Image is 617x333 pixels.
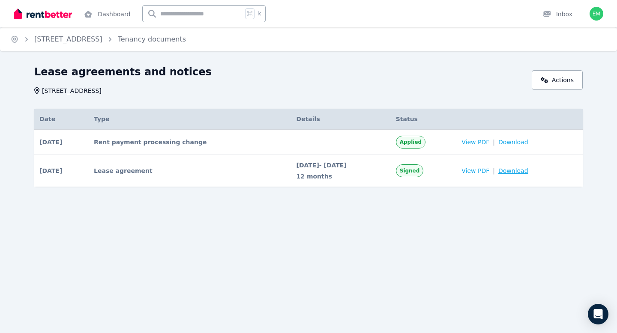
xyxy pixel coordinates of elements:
[89,109,291,130] th: Type
[461,166,489,175] span: View PDF
[493,166,495,175] span: |
[34,65,212,79] h1: Lease agreements and notices
[39,166,62,175] span: [DATE]
[461,138,489,146] span: View PDF
[588,304,608,324] div: Open Intercom Messenger
[498,166,528,175] span: Download
[89,155,291,187] td: Lease agreement
[498,138,528,146] span: Download
[590,7,603,21] img: Emilie Hasler
[400,139,422,146] span: Applied
[297,172,386,181] span: 12 months
[291,109,391,130] th: Details
[493,138,495,146] span: |
[39,138,62,146] span: [DATE]
[34,109,89,130] th: Date
[258,10,261,17] span: k
[297,161,386,169] span: [DATE] - [DATE]
[400,167,420,174] span: Signed
[118,35,186,43] a: Tenancy documents
[34,35,102,43] a: [STREET_ADDRESS]
[542,10,572,18] div: Inbox
[532,70,583,90] a: Actions
[42,86,102,95] span: [STREET_ADDRESS]
[89,130,291,155] td: Rent payment processing change
[14,7,72,20] img: RentBetter
[391,109,457,130] th: Status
